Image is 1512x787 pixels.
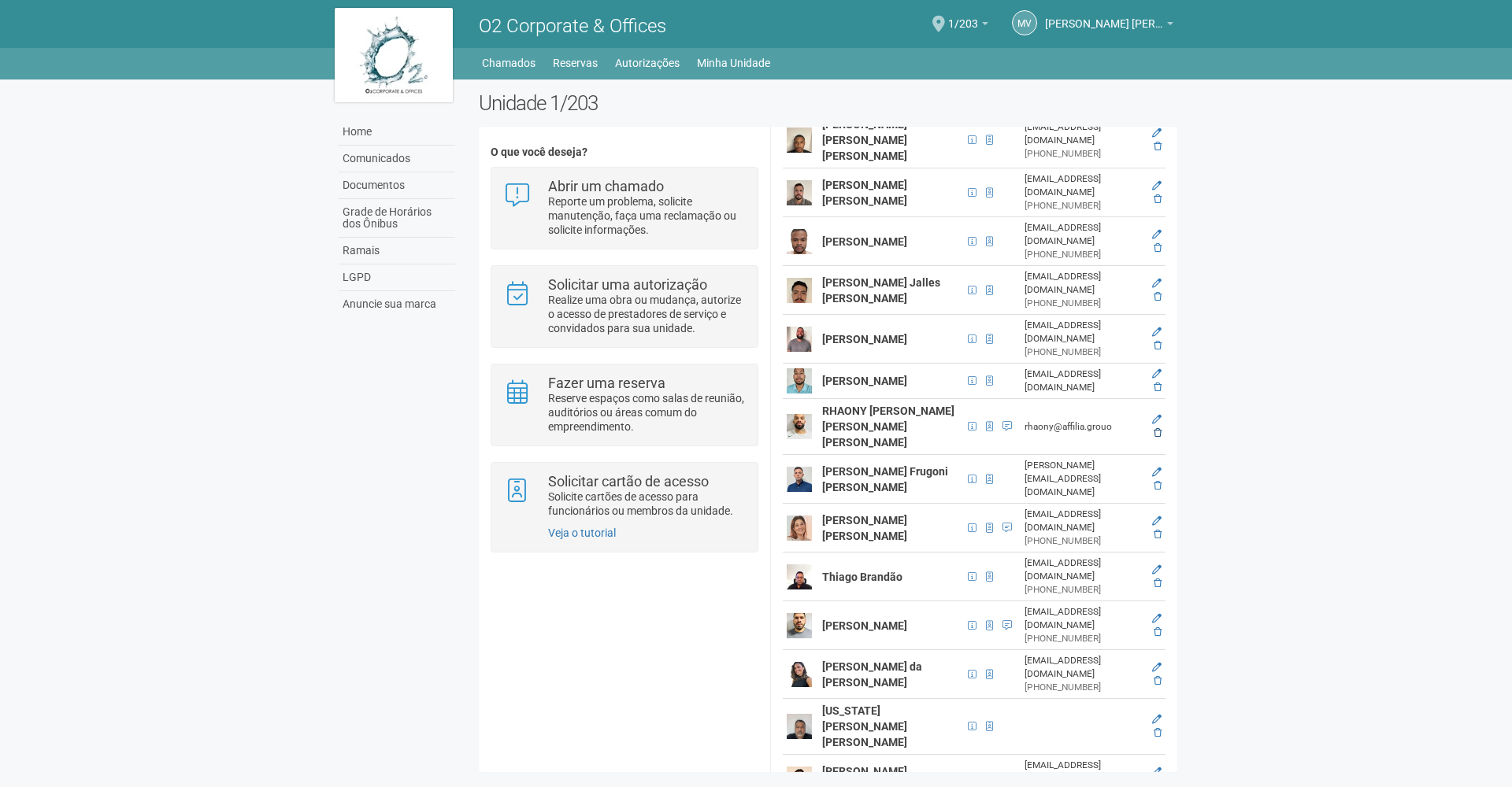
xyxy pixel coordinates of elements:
a: Editar membro [1152,613,1162,624]
div: [PHONE_NUMBER] [1025,147,1142,161]
strong: [PERSON_NAME] [PERSON_NAME] [PERSON_NAME] [822,118,907,162]
div: [EMAIL_ADDRESS][DOMAIN_NAME] [1025,270,1142,297]
a: Excluir membro [1154,194,1162,205]
a: Excluir membro [1154,529,1162,540]
a: Excluir membro [1154,340,1162,351]
a: Editar membro [1152,127,1162,139]
a: Editar membro [1152,414,1162,425]
a: Excluir membro [1154,626,1162,637]
a: Minha Unidade [697,52,770,74]
h4: O que você deseja? [491,146,758,158]
strong: [PERSON_NAME] [822,333,907,345]
strong: [PERSON_NAME] Frugoni [PERSON_NAME] [822,465,948,493]
img: user.png [787,662,812,687]
strong: [PERSON_NAME] da [PERSON_NAME] [822,660,922,689]
img: user.png [787,564,812,589]
strong: Thiago Brandão [822,571,902,583]
a: Abrir um chamado Reporte um problema, solicite manutenção, faça uma reclamação ou solicite inform... [503,179,745,237]
a: Excluir membro [1154,291,1162,302]
a: Excluir membro [1154,675,1162,686]
a: Excluir membro [1154,480,1162,491]
div: [PHONE_NUMBER] [1025,534,1142,548]
a: Veja o tutorial [548,527,616,539]
img: user.png [787,714,812,739]
div: [PHONE_NUMBER] [1025,297,1142,310]
a: [PERSON_NAME] [PERSON_NAME] [1045,20,1173,32]
img: user.png [787,414,812,439]
img: logo.jpg [335,8,453,102]
a: Editar membro [1152,327,1162,338]
a: Ramais [339,238,455,264]
a: Excluir membro [1154,242,1162,253]
a: Autorizações [615,52,680,74]
div: rhaony@affilia.grouo [1025,420,1142,434]
img: user.png [787,327,812,352]
p: Solicite cartões de acesso para funcionários ou membros da unidade. [548,490,746,518]
a: Excluir membro [1154,141,1162,152]
a: LGPD [339,264,455,291]
a: Editar membro [1152,278,1162,289]
img: user.png [787,278,812,303]
img: user.png [787,515,812,541]
a: Editar membro [1152,180,1162,191]
a: Editar membro [1152,467,1162,478]
div: [EMAIL_ADDRESS][DOMAIN_NAME] [1025,508,1142,534]
img: user.png [787,127,812,153]
strong: Fazer uma reserva [548,375,665,391]
a: Documentos [339,172,455,199]
strong: [PERSON_NAME] [822,619,907,632]
img: user.png [787,613,812,638]
img: user.png [787,229,812,254]
strong: [PERSON_NAME] [822,235,907,248]
a: Editar membro [1152,714,1162,725]
div: [PHONE_NUMBER] [1025,632,1142,645]
a: Editar membro [1152,662,1162,673]
h2: Unidade 1/203 [479,91,1177,115]
a: Solicitar cartão de acesso Solicite cartões de acesso para funcionários ou membros da unidade. [503,475,745,518]
div: [EMAIL_ADDRESS][DOMAIN_NAME] [1025,172,1142,199]
div: [PHONE_NUMBER] [1025,199,1142,212]
a: Comunicados [339,146,455,172]
div: [PERSON_NAME][EMAIL_ADDRESS][DOMAIN_NAME] [1025,459,1142,499]
a: Solicitar uma autorização Realize uma obra ou mudança, autorize o acesso de prestadores de serviç... [503,278,745,335]
strong: [PERSON_NAME] Jalles [PERSON_NAME] [822,276,940,305]
p: Reserve espaços como salas de reunião, auditórios ou áreas comum do empreendimento. [548,391,746,434]
a: Editar membro [1152,515,1162,527]
a: Grade de Horários dos Ônibus [339,199,455,238]
strong: [PERSON_NAME] [PERSON_NAME] [822,514,907,542]
a: Editar membro [1152,564,1162,575]
a: Editar membro [1152,368,1162,379]
div: [EMAIL_ADDRESS][DOMAIN_NAME] [1025,120,1142,147]
a: Home [339,119,455,146]
a: Anuncie sua marca [339,291,455,317]
div: [EMAIL_ADDRESS][DOMAIN_NAME] [1025,605,1142,632]
img: user.png [787,180,812,205]
a: Editar membro [1152,767,1162,778]
a: Excluir membro [1154,578,1162,589]
img: user.png [787,368,812,393]
a: Excluir membro [1154,427,1162,438]
div: [EMAIL_ADDRESS][DOMAIN_NAME] [1025,759,1142,785]
span: Marcus Vinicius da Silveira Costa [1045,2,1163,30]
div: [EMAIL_ADDRESS][DOMAIN_NAME] [1025,654,1142,681]
span: 1/203 [948,2,978,30]
div: [PHONE_NUMBER] [1025,583,1142,597]
strong: [PERSON_NAME] [PERSON_NAME] [822,179,907,207]
div: [EMAIL_ADDRESS][DOMAIN_NAME] [1025,368,1142,394]
div: [EMAIL_ADDRESS][DOMAIN_NAME] [1025,319,1142,345]
p: Realize uma obra ou mudança, autorize o acesso de prestadores de serviço e convidados para sua un... [548,293,746,335]
a: Editar membro [1152,229,1162,240]
strong: Solicitar uma autorização [548,276,707,293]
a: Chamados [482,52,535,74]
p: Reporte um problema, solicite manutenção, faça uma reclamação ou solicite informações. [548,194,746,237]
strong: [US_STATE][PERSON_NAME] [PERSON_NAME] [822,704,907,748]
div: [EMAIL_ADDRESS][DOMAIN_NAME] [1025,556,1142,583]
strong: Abrir um chamado [548,178,664,194]
div: [EMAIL_ADDRESS][DOMAIN_NAME] [1025,221,1142,248]
a: Reservas [553,52,598,74]
a: Excluir membro [1154,727,1162,738]
a: Excluir membro [1154,382,1162,393]
strong: Solicitar cartão de acesso [548,473,709,490]
strong: [PERSON_NAME] [822,375,907,387]
div: [PHONE_NUMBER] [1025,345,1142,359]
